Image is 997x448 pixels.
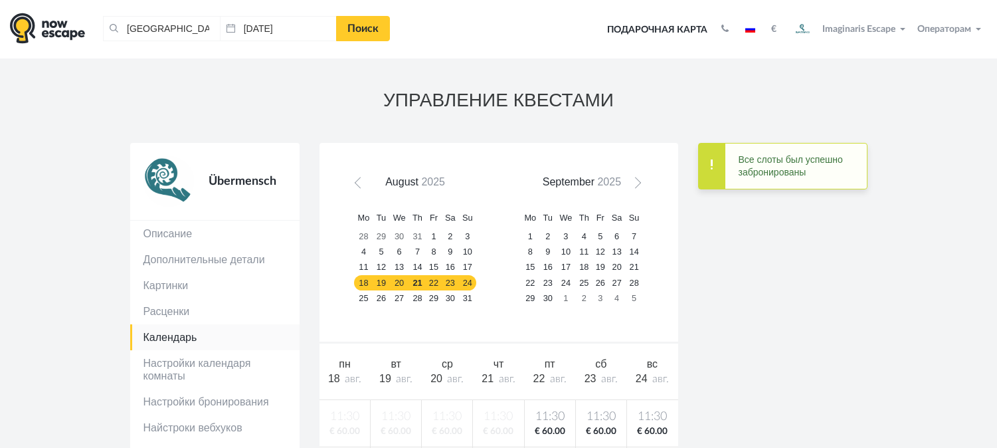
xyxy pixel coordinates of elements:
[385,176,418,187] span: August
[130,350,300,389] a: Настройки календаря комнаты
[579,425,624,438] span: € 60.00
[130,324,300,350] a: Календарь
[130,221,300,247] a: Описание
[396,374,412,384] span: авг.
[539,275,556,290] a: 23
[389,290,409,306] a: 27
[786,16,911,43] button: Imaginaris Escape
[556,260,576,275] a: 17
[442,275,459,290] a: 23
[389,245,409,260] a: 6
[576,245,592,260] a: 11
[373,229,390,245] a: 29
[373,275,390,290] a: 19
[556,245,576,260] a: 10
[499,374,515,384] span: авг.
[426,290,442,306] a: 29
[647,358,658,370] span: вс
[608,229,626,245] a: 6
[626,229,643,245] a: 7
[592,260,608,275] a: 19
[389,260,409,275] a: 13
[426,229,442,245] a: 1
[442,290,459,306] a: 30
[421,176,445,187] span: 2025
[373,290,390,306] a: 26
[130,389,300,415] a: Настройки бронирования
[576,260,592,275] a: 18
[130,247,300,273] a: Дополнительные детали
[354,260,373,275] a: 11
[412,213,422,223] span: Thursday
[592,275,608,290] a: 26
[459,229,476,245] a: 3
[445,213,456,223] span: Saturday
[822,22,895,34] span: Imaginaris Escape
[521,275,539,290] a: 22
[626,260,643,275] a: 21
[494,358,504,370] span: чт
[409,229,426,245] a: 31
[130,298,300,324] a: Расценки
[430,373,442,384] span: 20
[379,373,391,384] span: 19
[608,290,626,306] a: 4
[576,290,592,306] a: 2
[409,260,426,275] a: 14
[576,229,592,245] a: 4
[459,245,476,260] a: 10
[352,176,371,195] a: Prev
[442,260,459,275] a: 16
[539,245,556,260] a: 9
[917,25,971,34] span: Операторам
[550,374,567,384] span: авг.
[556,275,576,290] a: 24
[698,143,867,189] div: Все слоты был успешно забронированы
[194,156,286,207] div: Übermensch
[533,373,545,384] span: 22
[345,374,361,384] span: авг.
[626,176,645,195] a: Next
[630,425,676,438] span: € 60.00
[629,213,640,223] span: Sunday
[539,290,556,306] a: 30
[447,374,464,384] span: авг.
[626,275,643,290] a: 28
[592,290,608,306] a: 3
[373,245,390,260] a: 5
[527,409,573,425] span: 11:30
[426,245,442,260] a: 8
[521,229,539,245] a: 1
[914,23,987,36] button: Операторам
[539,260,556,275] a: 16
[459,275,476,290] a: 24
[409,290,426,306] a: 28
[559,213,572,223] span: Wednesday
[608,245,626,260] a: 13
[430,213,438,223] span: Friday
[354,290,373,306] a: 25
[626,290,643,306] a: 5
[354,275,373,290] a: 18
[579,409,624,425] span: 11:30
[426,275,442,290] a: 22
[442,245,459,260] a: 9
[409,245,426,260] a: 7
[608,260,626,275] a: 20
[524,213,536,223] span: Monday
[601,374,618,384] span: авг.
[377,213,386,223] span: Tuesday
[592,245,608,260] a: 12
[636,373,648,384] span: 24
[328,373,340,384] span: 18
[556,290,576,306] a: 1
[626,245,643,260] a: 14
[358,213,370,223] span: Monday
[745,26,755,33] img: ru.jpg
[543,176,594,187] span: September
[130,415,300,441] a: Найстроки вебхуков
[602,15,712,45] a: Подарочная карта
[596,213,604,223] span: Friday
[543,213,553,223] span: Tuesday
[339,358,351,370] span: пн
